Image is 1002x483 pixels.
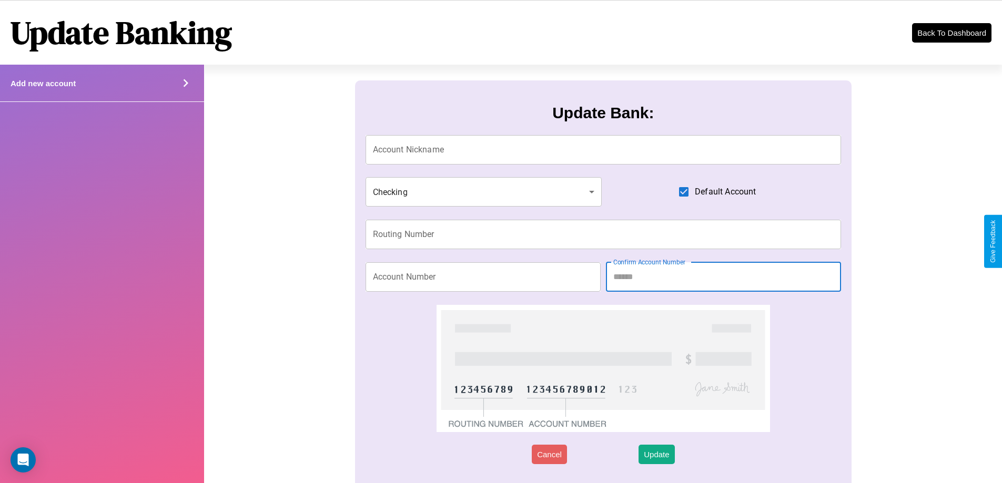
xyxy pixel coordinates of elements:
[912,23,991,43] button: Back To Dashboard
[366,177,602,207] div: Checking
[695,186,756,198] span: Default Account
[11,79,76,88] h4: Add new account
[11,447,36,472] div: Open Intercom Messenger
[613,258,685,266] label: Confirm Account Number
[437,305,770,432] img: check
[989,220,997,263] div: Give Feedback
[532,445,567,464] button: Cancel
[552,104,654,122] h3: Update Bank:
[639,445,674,464] button: Update
[11,11,232,54] h1: Update Banking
